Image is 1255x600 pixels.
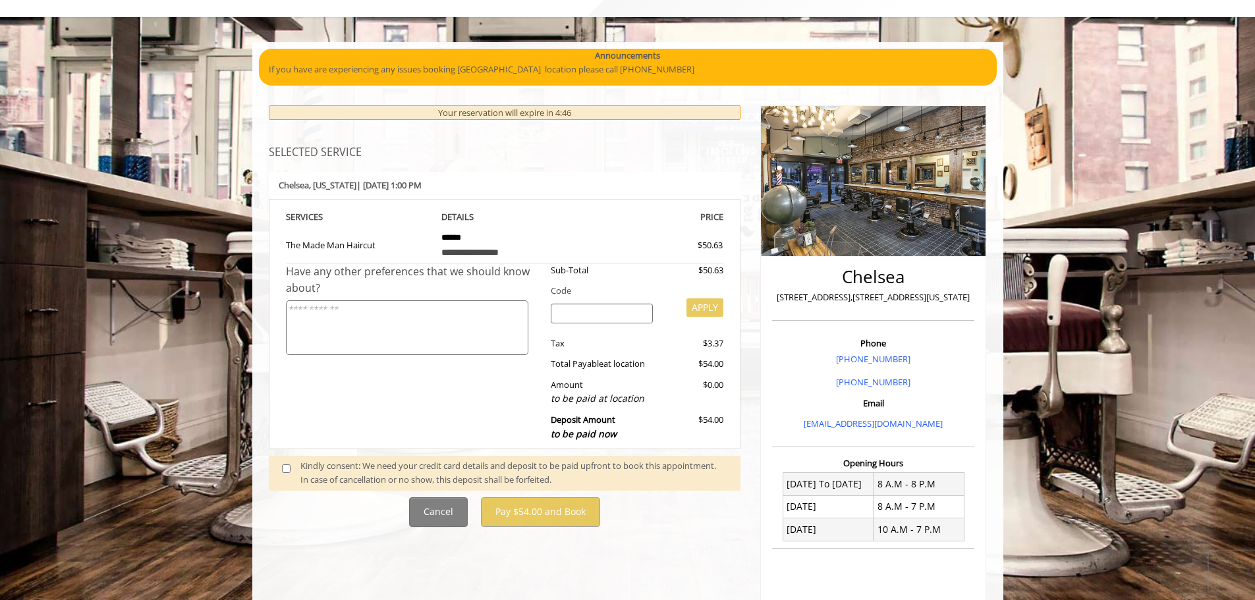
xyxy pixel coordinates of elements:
span: , [US_STATE] [309,179,356,191]
div: $54.00 [663,357,723,371]
b: Chelsea | [DATE] 1:00 PM [279,179,422,191]
p: [STREET_ADDRESS],[STREET_ADDRESS][US_STATE] [775,290,971,304]
th: SERVICE [286,209,432,225]
td: [DATE] [783,518,874,541]
td: 10 A.M - 7 P.M [874,518,964,541]
button: APPLY [686,298,723,317]
div: Total Payable [541,357,663,371]
div: Amount [541,378,663,406]
td: [DATE] [783,495,874,518]
span: to be paid now [551,427,617,440]
td: 8 A.M - 7 P.M [874,495,964,518]
p: If you have are experiencing any issues booking [GEOGRAPHIC_DATA] location please call [PHONE_NUM... [269,63,987,76]
div: $54.00 [663,413,723,441]
a: [PHONE_NUMBER] [836,353,910,365]
th: DETAILS [432,209,578,225]
span: at location [603,358,645,369]
td: The Made Man Haircut [286,225,432,263]
div: $50.63 [650,238,723,252]
button: Cancel [409,497,468,527]
div: $3.37 [663,337,723,350]
div: Your reservation will expire in 4:46 [269,105,741,121]
h3: SELECTED SERVICE [269,147,741,159]
h3: Opening Hours [772,458,974,468]
div: to be paid at location [551,391,653,406]
th: PRICE [578,209,724,225]
div: Sub-Total [541,263,663,277]
div: Tax [541,337,663,350]
td: [DATE] To [DATE] [783,473,874,495]
button: Pay $54.00 and Book [481,497,600,527]
span: S [318,211,323,223]
a: [PHONE_NUMBER] [836,376,910,388]
h3: Email [775,398,971,408]
div: $50.63 [663,263,723,277]
h2: Chelsea [775,267,971,286]
div: $0.00 [663,378,723,406]
b: Deposit Amount [551,414,617,440]
a: [EMAIL_ADDRESS][DOMAIN_NAME] [804,418,943,429]
div: Code [541,284,723,298]
td: 8 A.M - 8 P.M [874,473,964,495]
div: Kindly consent: We need your credit card details and deposit to be paid upfront to book this appo... [300,459,727,487]
h3: Phone [775,339,971,348]
b: Announcements [595,49,660,63]
div: Have any other preferences that we should know about? [286,263,542,297]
